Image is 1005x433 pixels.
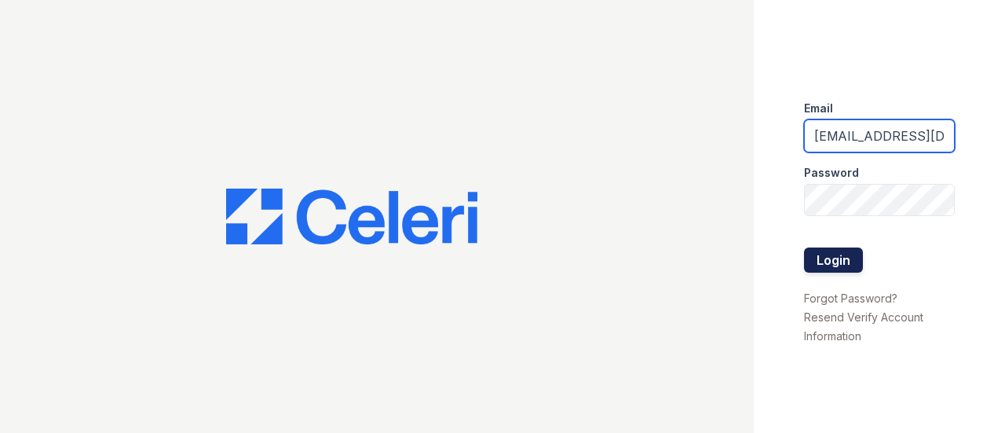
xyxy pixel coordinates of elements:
[804,292,897,305] a: Forgot Password?
[226,189,477,245] img: CE_Logo_Blue-a8612792a0a2168367f1c8372b55b34899dd931a85d93a1a3d3e32e68fde9ad4.png
[804,310,923,343] a: Resend Verify Account Information
[804,248,863,273] button: Login
[804,101,833,116] label: Email
[804,165,859,181] label: Password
